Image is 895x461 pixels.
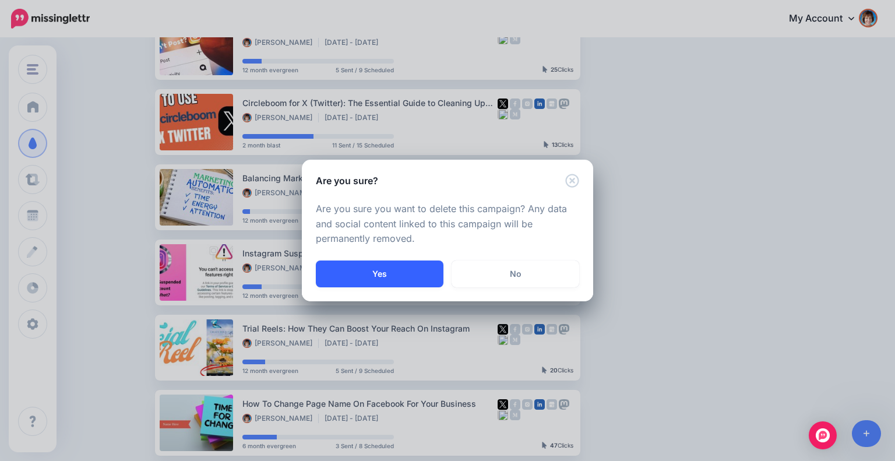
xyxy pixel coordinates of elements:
p: Are you sure you want to delete this campaign? Any data and social content linked to this campaig... [316,202,579,247]
div: Open Intercom Messenger [809,421,837,449]
a: No [452,261,579,287]
h5: Are you sure? [316,174,378,188]
button: Yes [316,261,443,287]
button: Close [565,174,579,188]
